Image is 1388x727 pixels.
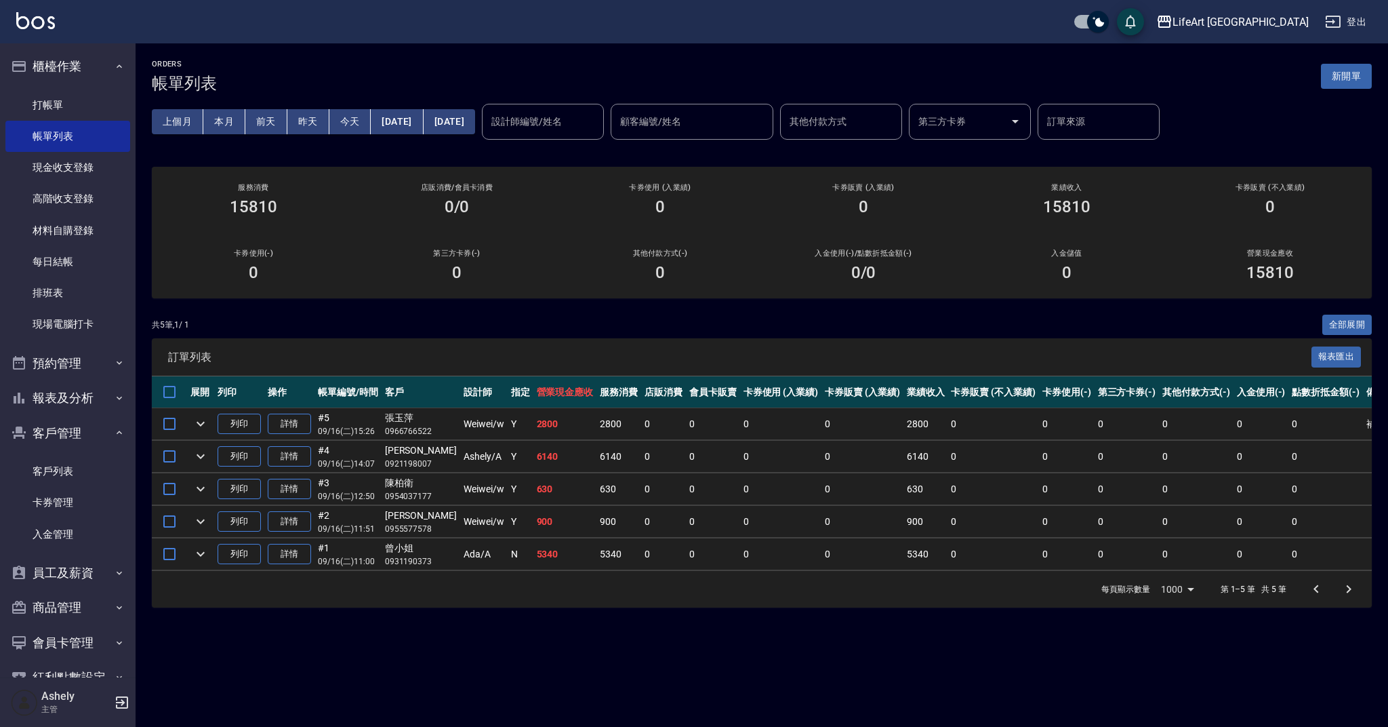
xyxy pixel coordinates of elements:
[1185,249,1355,258] h2: 營業現金應收
[218,511,261,532] button: 列印
[5,660,130,695] button: 紅利點數設定
[218,414,261,435] button: 列印
[1172,14,1309,31] div: LifeArt [GEOGRAPHIC_DATA]
[445,197,470,216] h3: 0/0
[575,249,746,258] h2: 其他付款方式(-)
[686,538,740,570] td: 0
[168,249,339,258] h2: 卡券使用(-)
[5,183,130,214] a: 高階收支登錄
[821,473,903,505] td: 0
[740,376,822,408] th: 卡券使用 (入業績)
[152,60,217,68] h2: ORDERS
[424,109,475,134] button: [DATE]
[11,689,38,716] img: Person
[371,183,542,192] h2: 店販消費 /會員卡消費
[314,408,382,440] td: #5
[903,473,948,505] td: 630
[460,376,508,408] th: 設計師
[596,376,641,408] th: 服務消費
[1156,571,1199,608] div: 1000
[152,109,203,134] button: 上個月
[641,408,686,440] td: 0
[981,249,1152,258] h2: 入金儲值
[5,487,130,518] a: 卡券管理
[5,309,130,340] a: 現場電腦打卡
[859,197,868,216] h3: 0
[187,376,214,408] th: 展開
[508,506,533,538] td: Y
[851,263,876,282] h3: 0 /0
[1039,441,1095,473] td: 0
[5,277,130,309] a: 排班表
[596,441,641,473] td: 6140
[314,506,382,538] td: #2
[1117,8,1144,35] button: save
[314,538,382,570] td: #1
[1288,506,1363,538] td: 0
[385,490,457,503] p: 0954037177
[596,408,641,440] td: 2800
[218,479,261,500] button: 列印
[533,473,597,505] td: 630
[508,473,533,505] td: Y
[1159,408,1233,440] td: 0
[318,523,378,535] p: 09/16 (二) 11:51
[533,506,597,538] td: 900
[508,376,533,408] th: 指定
[1095,538,1160,570] td: 0
[190,544,211,564] button: expand row
[1233,473,1289,505] td: 0
[5,519,130,550] a: 入金管理
[460,441,508,473] td: Ashely /A
[460,473,508,505] td: Weiwei /w
[1233,441,1289,473] td: 0
[385,509,457,523] div: [PERSON_NAME]
[1288,473,1363,505] td: 0
[5,90,130,121] a: 打帳單
[190,446,211,467] button: expand row
[1233,506,1289,538] td: 0
[452,263,462,282] h3: 0
[596,538,641,570] td: 5340
[1311,347,1362,368] button: 報表匯出
[152,74,217,93] h3: 帳單列表
[5,625,130,661] button: 會員卡管理
[371,109,423,134] button: [DATE]
[1159,441,1233,473] td: 0
[1311,350,1362,363] a: 報表匯出
[740,441,822,473] td: 0
[5,590,130,625] button: 商品管理
[190,414,211,434] button: expand row
[1233,538,1289,570] td: 0
[1039,538,1095,570] td: 0
[1288,376,1363,408] th: 點數折抵金額(-)
[5,346,130,381] button: 預約管理
[1095,408,1160,440] td: 0
[947,506,1038,538] td: 0
[1095,441,1160,473] td: 0
[1159,538,1233,570] td: 0
[385,555,457,568] p: 0931190373
[686,473,740,505] td: 0
[575,183,746,192] h2: 卡券使用 (入業績)
[385,458,457,470] p: 0921198007
[287,109,329,134] button: 昨天
[821,538,903,570] td: 0
[5,246,130,277] a: 每日結帳
[245,109,287,134] button: 前天
[314,441,382,473] td: #4
[190,511,211,532] button: expand row
[1062,263,1071,282] h3: 0
[318,425,378,437] p: 09/16 (二) 15:26
[460,506,508,538] td: Weiwei /w
[1095,473,1160,505] td: 0
[533,376,597,408] th: 營業現金應收
[981,183,1152,192] h2: 業績收入
[268,414,311,435] a: 詳情
[740,408,822,440] td: 0
[385,523,457,535] p: 0955577578
[329,109,371,134] button: 今天
[641,376,686,408] th: 店販消費
[385,411,457,425] div: 張玉萍
[1233,376,1289,408] th: 入金使用(-)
